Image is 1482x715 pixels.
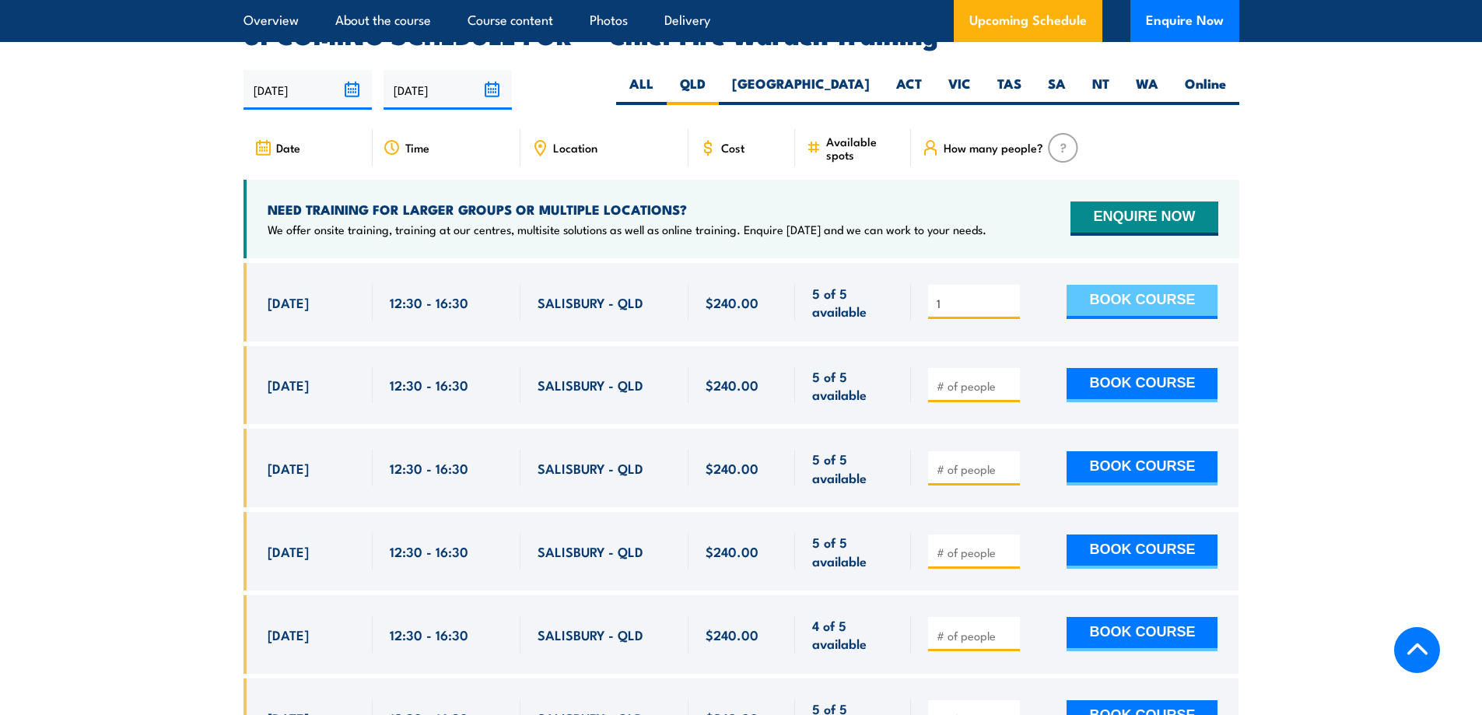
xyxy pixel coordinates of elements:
label: WA [1123,75,1172,105]
input: From date [243,70,372,110]
span: $240.00 [706,459,759,477]
input: To date [384,70,512,110]
span: 5 of 5 available [812,284,894,321]
button: BOOK COURSE [1067,285,1217,319]
span: 5 of 5 available [812,367,894,404]
span: Time [405,141,429,154]
input: # of people [937,296,1014,311]
span: Date [276,141,300,154]
span: $240.00 [706,376,759,394]
span: SALISBURY - QLD [538,293,643,311]
span: [DATE] [268,542,309,560]
span: [DATE] [268,626,309,643]
button: BOOK COURSE [1067,368,1217,402]
h2: UPCOMING SCHEDULE FOR - "Chief Fire Warden Training" [243,23,1239,45]
label: SA [1035,75,1079,105]
span: 4 of 5 available [812,616,894,653]
label: NT [1079,75,1123,105]
span: 12:30 - 16:30 [390,459,468,477]
span: [DATE] [268,376,309,394]
button: BOOK COURSE [1067,451,1217,485]
label: Online [1172,75,1239,105]
span: 5 of 5 available [812,450,894,486]
span: SALISBURY - QLD [538,376,643,394]
span: [DATE] [268,459,309,477]
span: How many people? [944,141,1043,154]
span: Available spots [826,135,900,161]
span: SALISBURY - QLD [538,542,643,560]
span: 5 of 5 available [812,533,894,570]
span: 12:30 - 16:30 [390,293,468,311]
h4: NEED TRAINING FOR LARGER GROUPS OR MULTIPLE LOCATIONS? [268,201,986,218]
button: ENQUIRE NOW [1070,202,1217,236]
input: # of people [937,545,1014,560]
button: BOOK COURSE [1067,534,1217,569]
span: SALISBURY - QLD [538,459,643,477]
span: Location [553,141,597,154]
span: $240.00 [706,293,759,311]
label: TAS [984,75,1035,105]
span: $240.00 [706,626,759,643]
p: We offer onsite training, training at our centres, multisite solutions as well as online training... [268,222,986,237]
span: 12:30 - 16:30 [390,542,468,560]
label: QLD [667,75,719,105]
span: Cost [721,141,745,154]
span: $240.00 [706,542,759,560]
label: [GEOGRAPHIC_DATA] [719,75,883,105]
button: BOOK COURSE [1067,617,1217,651]
span: 12:30 - 16:30 [390,376,468,394]
input: # of people [937,378,1014,394]
label: ACT [883,75,935,105]
input: # of people [937,461,1014,477]
span: 12:30 - 16:30 [390,626,468,643]
span: [DATE] [268,293,309,311]
input: # of people [937,628,1014,643]
span: SALISBURY - QLD [538,626,643,643]
label: ALL [616,75,667,105]
label: VIC [935,75,984,105]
